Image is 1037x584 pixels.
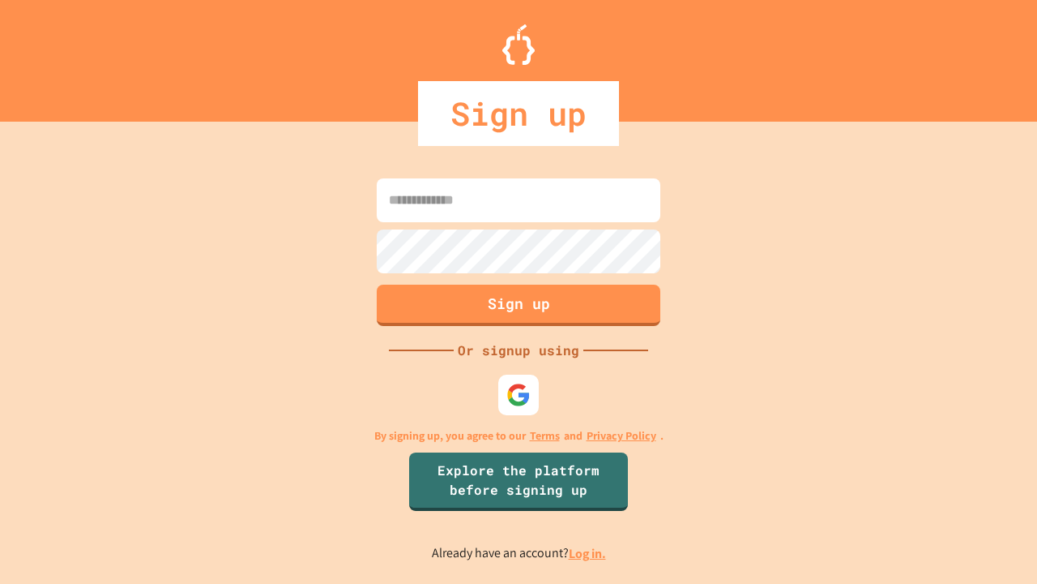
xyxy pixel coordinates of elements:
[418,81,619,146] div: Sign up
[506,383,531,407] img: google-icon.svg
[502,24,535,65] img: Logo.svg
[432,543,606,564] p: Already have an account?
[409,453,628,511] a: Explore the platform before signing up
[530,427,560,444] a: Terms
[587,427,656,444] a: Privacy Policy
[569,545,606,562] a: Log in.
[454,341,583,360] div: Or signup using
[374,427,664,444] p: By signing up, you agree to our and .
[377,285,660,326] button: Sign up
